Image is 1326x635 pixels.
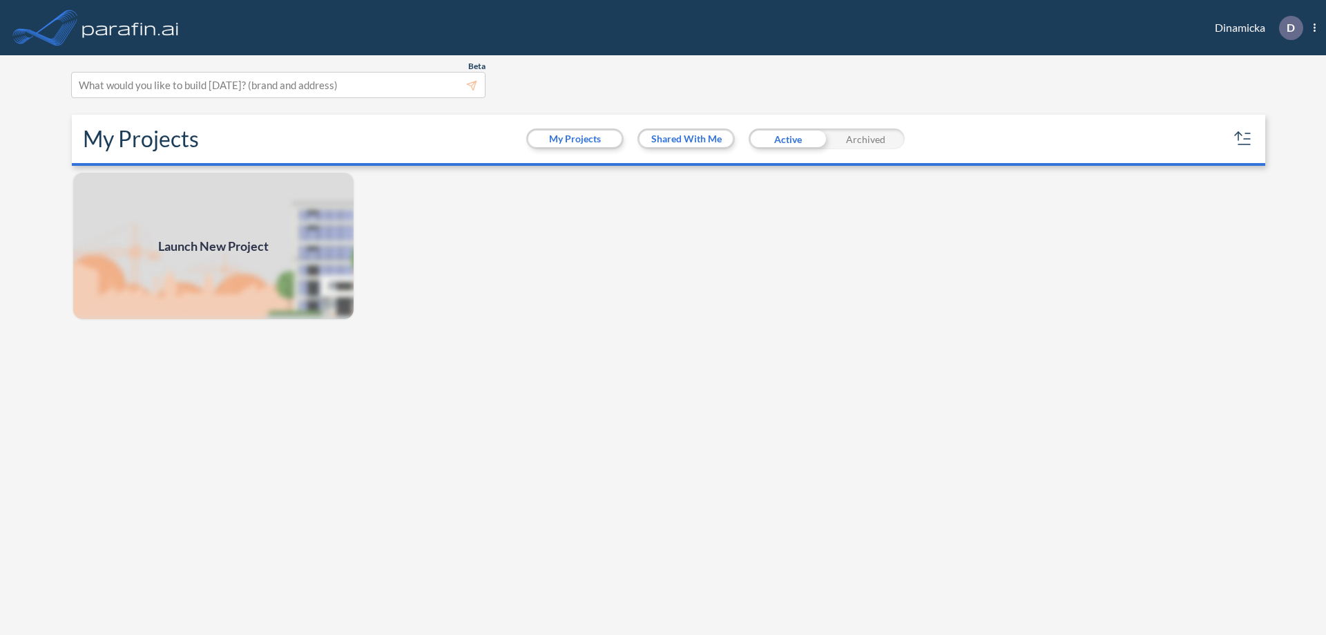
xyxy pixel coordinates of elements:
[827,129,905,149] div: Archived
[79,14,182,41] img: logo
[1232,128,1254,150] button: sort
[640,131,733,147] button: Shared With Me
[72,171,355,321] img: add
[468,61,486,72] span: Beta
[1287,21,1295,34] p: D
[83,126,199,152] h2: My Projects
[749,129,827,149] div: Active
[72,171,355,321] a: Launch New Project
[528,131,622,147] button: My Projects
[158,237,269,256] span: Launch New Project
[1194,16,1316,40] div: Dinamicka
